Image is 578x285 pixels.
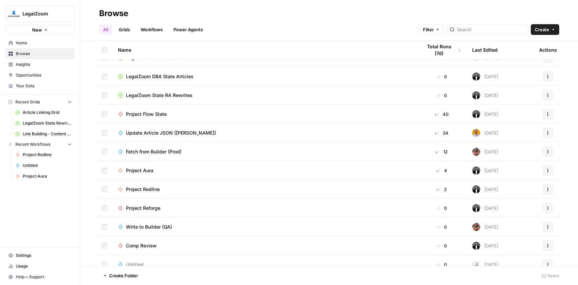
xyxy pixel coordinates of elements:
div: [DATE] [472,91,499,99]
button: Create Folder [99,270,142,281]
span: Comp Review [126,242,157,249]
img: agqtm212c27aeosmjiqx3wzecrl1 [472,91,480,99]
div: [DATE] [472,110,499,118]
a: Update Article JSON ([PERSON_NAME]) [118,130,411,136]
div: [DATE] [472,129,499,137]
a: Project Aura [12,171,75,182]
img: agqtm212c27aeosmjiqx3wzecrl1 [472,167,480,175]
div: [DATE] [472,204,499,212]
span: Project Aura [23,173,72,179]
a: Untitled [118,261,411,268]
img: mtm3mwwjid4nvhapkft0keo1ean8 [472,129,480,137]
input: Search [457,26,525,33]
span: Your Data [16,83,72,89]
a: Workflows [137,24,167,35]
div: Name [118,41,411,59]
a: Project Aura [118,167,411,174]
div: [DATE] [472,242,499,250]
img: agqtm212c27aeosmjiqx3wzecrl1 [472,110,480,118]
div: [DATE] [472,185,499,193]
span: Settings [16,252,72,258]
span: Fetch from Builder (Prod) [126,148,182,155]
span: LegalZoom State Rewrites INC [23,120,72,126]
span: LegalZoom State RA Rewrites [126,92,193,99]
div: 40 [422,111,461,117]
button: Create [531,24,559,35]
a: Home [5,38,75,48]
a: Power Agents [169,24,207,35]
img: 6gbhizg75jsx2iigq51esfa73fel [472,223,480,231]
a: Untitled [12,160,75,171]
a: Project Redline [118,186,411,193]
span: Link Building - Content Briefs [23,131,72,137]
button: Recent Grids [5,97,75,107]
a: Usage [5,261,75,272]
img: agqtm212c27aeosmjiqx3wzecrl1 [472,73,480,81]
a: Write to Builder (QA) [118,224,411,230]
span: Help + Support [16,274,72,280]
div: 4 [422,167,461,174]
a: All [99,24,112,35]
div: Total Runs (7d) [422,41,461,59]
button: Workspace: LegalZoom [5,5,75,22]
span: Untitled [23,162,72,169]
span: Update Article JSON ([PERSON_NAME]) [126,130,216,136]
span: Untitled [126,261,144,268]
img: agqtm212c27aeosmjiqx3wzecrl1 [472,185,480,193]
div: 22 Items [541,272,559,279]
div: 12 [422,148,461,155]
a: Link Building - Content Briefs [12,129,75,139]
div: [DATE] [472,260,499,269]
img: 6gbhizg75jsx2iigq51esfa73fel [472,148,480,156]
div: Browse [99,8,128,19]
span: LegalZoom DBA State Articles [126,73,194,80]
span: Recent Workflows [15,141,50,147]
button: New [5,25,75,35]
a: Project Redline [12,149,75,160]
div: [DATE] [472,167,499,175]
div: [DATE] [472,223,499,231]
a: Insights [5,59,75,70]
a: LegalZoom State RA Rewrites [118,92,411,99]
button: Filter [419,24,444,35]
div: 2 [422,186,461,193]
a: Project Flow State [118,111,411,117]
a: Opportunities [5,70,75,81]
span: Article Linking Grid [23,109,72,115]
div: 0 [422,261,461,268]
a: LegalZoom State Rewrites INC [12,118,75,129]
a: Fetch from Builder (Prod) [118,148,411,155]
div: 34 [422,130,461,136]
span: Project Redline [23,152,72,158]
span: Insights [16,61,72,67]
button: Recent Workflows [5,139,75,149]
a: Article Linking Grid [12,107,75,118]
span: Write to Builder (QA) [126,224,172,230]
a: LegalZoom DBA State Articles [118,73,411,80]
span: Create Folder [109,272,138,279]
a: Your Data [5,81,75,91]
span: J [475,261,478,268]
span: LegalZoom [22,10,63,17]
button: Help + Support [5,272,75,282]
div: 0 [422,73,461,80]
a: Settings [5,250,75,261]
span: Home [16,40,72,46]
span: Opportunities [16,72,72,78]
div: Actions [539,41,557,59]
div: Last Edited [472,41,498,59]
span: Project Reforge [126,205,160,211]
span: Usage [16,263,72,269]
span: Project Redline [126,186,160,193]
span: Filter [423,26,434,33]
a: Comp Review [118,242,411,249]
a: Browse [5,48,75,59]
span: Browse [16,51,72,57]
img: agqtm212c27aeosmjiqx3wzecrl1 [472,204,480,212]
span: Project Flow State [126,111,167,117]
a: Grids [115,24,134,35]
div: 0 [422,205,461,211]
div: [DATE] [472,148,499,156]
a: Project Reforge [118,205,411,211]
div: [DATE] [472,73,499,81]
